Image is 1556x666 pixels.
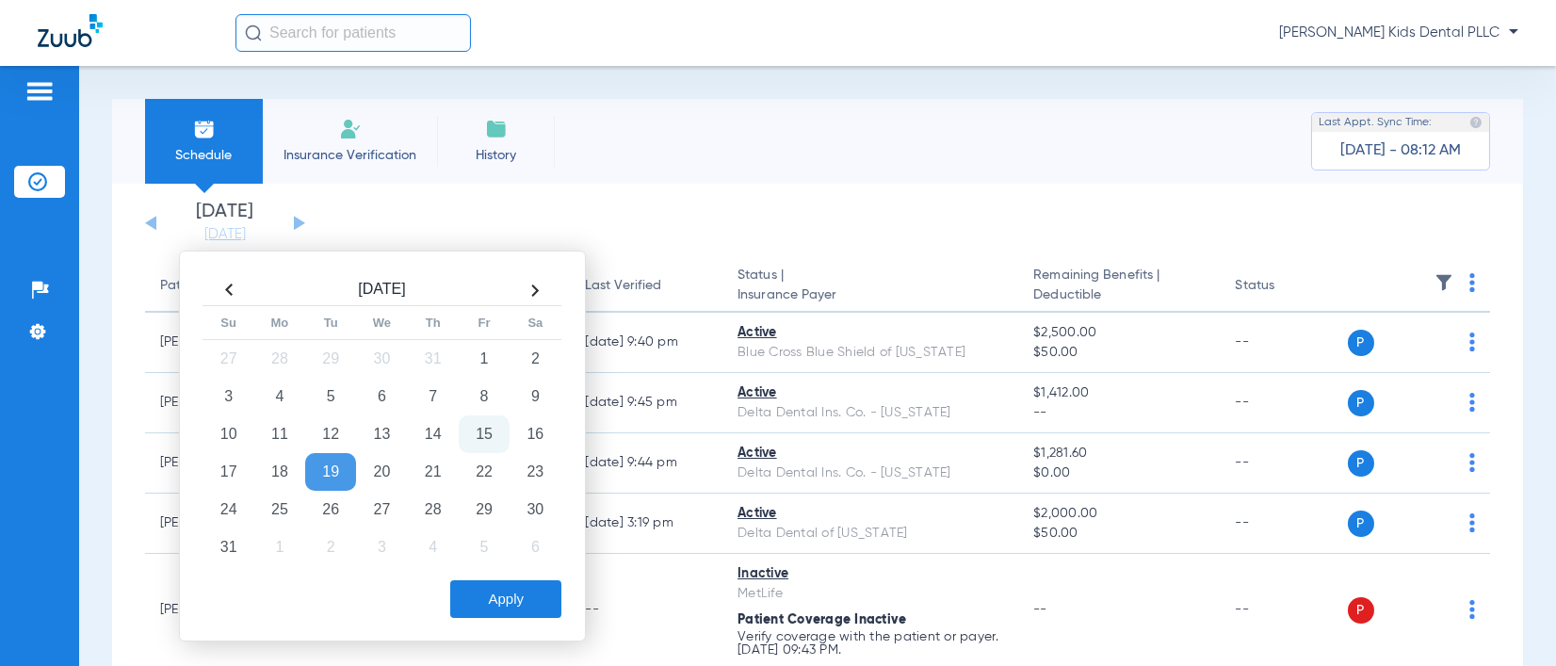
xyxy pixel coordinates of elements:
div: MetLife [737,584,1003,604]
span: -- [1033,603,1047,616]
input: Search for patients [235,14,471,52]
div: Active [737,444,1003,463]
div: Patient Name [160,276,313,296]
span: $1,281.60 [1033,444,1205,463]
span: P [1348,597,1374,624]
div: Patient Name [160,276,243,296]
td: -- [1220,433,1347,494]
img: group-dot-blue.svg [1469,393,1475,412]
span: $50.00 [1033,343,1205,363]
th: [DATE] [254,275,510,306]
div: Last Verified [585,276,661,296]
img: History [485,118,508,140]
img: group-dot-blue.svg [1469,273,1475,292]
th: Status | [722,260,1018,313]
span: P [1348,450,1374,477]
div: Inactive [737,564,1003,584]
span: History [451,146,541,165]
div: Blue Cross Blue Shield of [US_STATE] [737,343,1003,363]
td: -- [1220,373,1347,433]
div: Last Verified [585,276,707,296]
td: [DATE] 9:40 PM [570,313,722,373]
span: P [1348,511,1374,537]
img: last sync help info [1469,116,1483,129]
img: Schedule [193,118,216,140]
button: Apply [450,580,561,618]
span: $2,000.00 [1033,504,1205,524]
div: Delta Dental Ins. Co. - [US_STATE] [737,463,1003,483]
span: Insurance Payer [737,285,1003,305]
img: filter.svg [1434,273,1453,292]
td: [DATE] 9:44 PM [570,433,722,494]
td: [DATE] 3:19 PM [570,494,722,554]
span: Deductible [1033,285,1205,305]
span: Patient Coverage Inactive [737,613,906,626]
img: Manual Insurance Verification [339,118,362,140]
div: Active [737,323,1003,343]
p: Verify coverage with the patient or payer. [DATE] 09:43 PM. [737,630,1003,657]
div: Delta Dental of [US_STATE] [737,524,1003,544]
div: Delta Dental Ins. Co. - [US_STATE] [737,403,1003,423]
span: $50.00 [1033,524,1205,544]
span: Schedule [159,146,249,165]
img: group-dot-blue.svg [1469,453,1475,472]
div: Active [737,383,1003,403]
td: [DATE] 9:45 PM [570,373,722,433]
th: Remaining Benefits | [1018,260,1220,313]
img: group-dot-blue.svg [1469,333,1475,351]
img: Zuub Logo [38,14,103,47]
img: group-dot-blue.svg [1469,600,1475,619]
span: P [1348,390,1374,416]
td: -- [1220,494,1347,554]
td: -- [1220,313,1347,373]
span: Insurance Verification [277,146,423,165]
span: $1,412.00 [1033,383,1205,403]
span: $0.00 [1033,463,1205,483]
span: -- [1033,403,1205,423]
a: [DATE] [169,225,282,244]
li: [DATE] [169,203,282,244]
img: hamburger-icon [24,80,55,103]
th: Status [1220,260,1347,313]
span: $2,500.00 [1033,323,1205,343]
span: [DATE] - 08:12 AM [1340,141,1461,160]
span: Last Appt. Sync Time: [1319,113,1432,132]
div: Active [737,504,1003,524]
img: Search Icon [245,24,262,41]
img: group-dot-blue.svg [1469,513,1475,532]
span: [PERSON_NAME] Kids Dental PLLC [1279,24,1518,42]
span: P [1348,330,1374,356]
